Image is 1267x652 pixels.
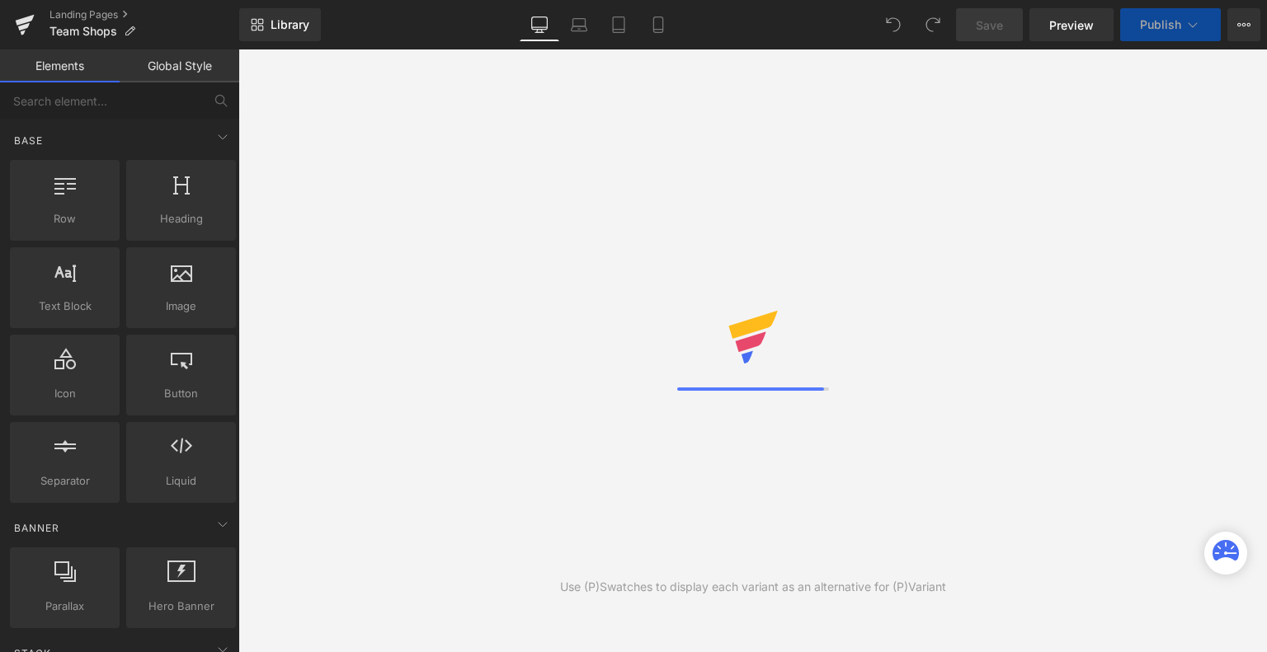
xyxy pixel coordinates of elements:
span: Row [15,210,115,227]
span: Base [12,133,45,148]
button: Undo [877,8,910,41]
span: Separator [15,472,115,490]
a: Desktop [520,8,559,41]
span: Publish [1140,18,1181,31]
span: Button [131,385,231,402]
a: Preview [1029,8,1114,41]
a: Laptop [559,8,599,41]
a: Landing Pages [49,8,239,21]
span: Banner [12,520,61,536]
span: Preview [1049,16,1094,34]
span: Liquid [131,472,231,490]
a: New Library [239,8,321,41]
a: Global Style [120,49,239,82]
div: Use (P)Swatches to display each variant as an alternative for (P)Variant [560,578,946,596]
button: More [1227,8,1260,41]
span: Hero Banner [131,598,231,615]
button: Publish [1120,8,1221,41]
span: Library [271,17,309,32]
a: Tablet [599,8,638,41]
span: Heading [131,210,231,227]
a: Mobile [638,8,678,41]
span: Save [976,16,1003,34]
span: Text Block [15,298,115,315]
span: Icon [15,385,115,402]
button: Redo [916,8,949,41]
span: Image [131,298,231,315]
span: Parallax [15,598,115,615]
span: Team Shops [49,25,117,38]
